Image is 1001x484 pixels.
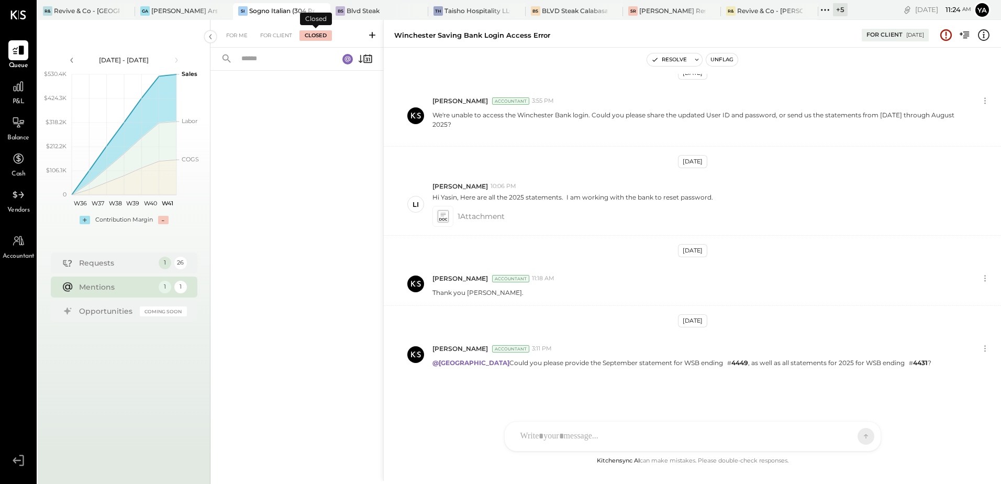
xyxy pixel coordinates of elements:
div: winchester saving Bank Login access Error [394,30,550,40]
p: We're unable to access the Winchester Bank login. Could you please share the updated User ID and ... [432,111,954,137]
div: SI [238,6,248,16]
a: Vendors [1,185,36,215]
div: copy link [902,4,913,15]
span: Cash [12,170,25,179]
div: Mentions [79,282,153,292]
text: Sales [182,70,197,78]
text: W36 [74,200,87,207]
button: Ya [974,2,991,18]
span: P&L [13,97,25,107]
b: 4449 [723,359,748,367]
div: Contribution Margin [95,216,153,224]
div: R& [726,6,736,16]
span: Queue [9,61,28,71]
div: 1 [159,281,171,293]
span: 11:18 AM [532,274,554,283]
div: li [413,200,419,210]
div: + [80,216,90,224]
div: Requests [79,258,153,268]
div: BS [336,6,345,16]
div: [DATE] [678,244,707,257]
span: [PERSON_NAME] [432,182,488,191]
div: For Client [866,31,903,39]
div: [DATE] [906,31,924,39]
div: [DATE] [678,314,707,327]
p: Thank you [PERSON_NAME]. [432,288,524,297]
div: 26 [174,257,187,269]
text: Labor [182,117,197,125]
div: 1 [174,281,187,293]
div: Closed [299,30,332,41]
div: [PERSON_NAME] Arso [151,6,217,15]
span: 10:06 PM [491,182,516,191]
div: Accountant [492,97,529,105]
div: Revive & Co - [GEOGRAPHIC_DATA] [54,6,119,15]
div: - [158,216,169,224]
a: Accountant [1,231,36,261]
a: Balance [1,113,36,143]
span: 1 Attachment [458,206,505,227]
button: Resolve [647,53,691,66]
a: Cash [1,149,36,179]
div: BLVD Steak Calabasas [542,6,607,15]
div: Taisho Hospitality LLC [444,6,510,15]
p: Could you please provide the September statement for WSB ending , as well as all statements for 2... [432,358,931,368]
span: Vendors [7,206,30,215]
text: $318.2K [46,118,66,126]
div: SR [628,6,638,16]
div: Revive & Co - [PERSON_NAME] [737,6,803,15]
div: Coming Soon [140,306,187,316]
b: 4431 [905,359,928,367]
div: [DATE] [678,155,707,168]
div: [DATE] [915,5,971,15]
div: R& [43,6,52,16]
span: [PERSON_NAME] [432,96,488,105]
span: [PERSON_NAME] [432,344,488,353]
div: Sogno Italian (304 Restaurant) [249,6,315,15]
div: Accountant [492,275,529,282]
div: BS [531,6,540,16]
span: Balance [7,134,29,143]
span: 3:55 PM [532,97,554,105]
a: P&L [1,76,36,107]
span: 3:11 PM [532,345,552,353]
text: 0 [63,191,66,198]
span: [PERSON_NAME] [432,274,488,283]
div: GA [140,6,150,16]
p: Hi Yasin, Here are all the 2025 statements. I am working with the bank to reset password. [432,193,713,202]
text: $530.4K [44,70,66,78]
span: # [727,359,731,367]
span: Accountant [3,252,35,261]
text: W40 [143,200,157,207]
div: Blvd Steak [347,6,380,15]
div: For Me [221,30,253,41]
div: 2025? [432,120,954,129]
div: TH [433,6,443,16]
text: $106.1K [46,167,66,174]
div: For Client [255,30,297,41]
div: + 5 [833,3,848,16]
a: Queue [1,40,36,71]
button: Unflag [706,53,738,66]
span: # [909,359,913,367]
div: 1 [159,257,171,269]
div: [PERSON_NAME] Restaurant & Deli [639,6,705,15]
strong: @[GEOGRAPHIC_DATA] [432,359,509,367]
div: Opportunities [79,306,135,316]
text: W41 [162,200,173,207]
text: W37 [92,200,104,207]
div: Accountant [492,345,529,353]
text: W39 [126,200,139,207]
text: W38 [108,200,121,207]
text: $212.2K [46,142,66,150]
div: Closed [300,13,332,25]
div: [DATE] - [DATE] [80,56,169,64]
text: COGS [182,156,199,163]
text: $424.3K [44,94,66,102]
